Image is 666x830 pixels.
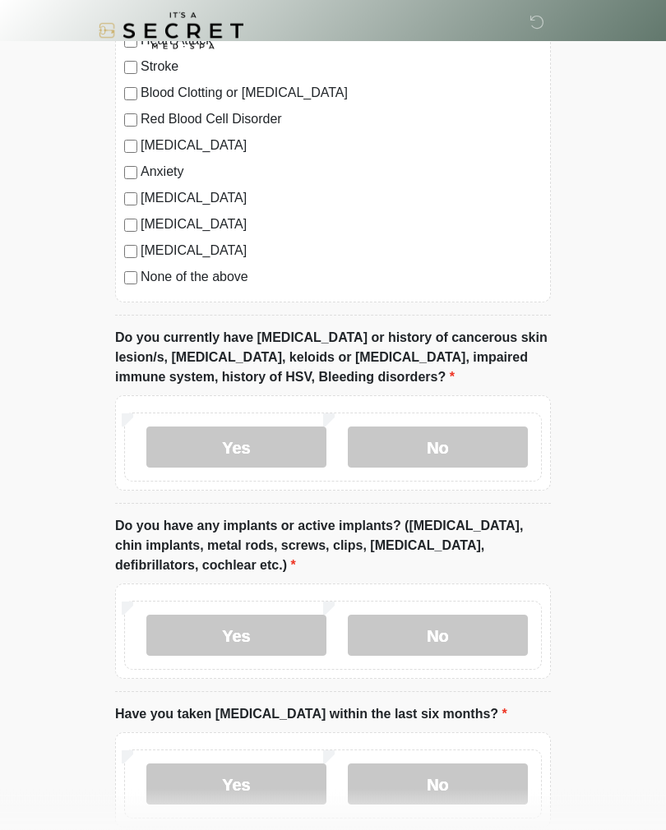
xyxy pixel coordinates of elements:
[124,62,137,75] input: Stroke
[141,163,542,182] label: Anxiety
[124,141,137,154] input: [MEDICAL_DATA]
[141,189,542,209] label: [MEDICAL_DATA]
[146,616,326,657] label: Yes
[141,242,542,261] label: [MEDICAL_DATA]
[146,764,326,805] label: Yes
[146,427,326,468] label: Yes
[141,268,542,288] label: None of the above
[115,517,551,576] label: Do you have any implants or active implants? ([MEDICAL_DATA], chin implants, metal rods, screws, ...
[99,12,243,49] img: It's A Secret Med Spa Logo
[348,764,528,805] label: No
[348,427,528,468] label: No
[124,193,137,206] input: [MEDICAL_DATA]
[124,88,137,101] input: Blood Clotting or [MEDICAL_DATA]
[124,272,137,285] input: None of the above
[141,84,542,104] label: Blood Clotting or [MEDICAL_DATA]
[115,329,551,388] label: Do you currently have [MEDICAL_DATA] or history of cancerous skin lesion/s, [MEDICAL_DATA], keloi...
[115,705,507,725] label: Have you taken [MEDICAL_DATA] within the last six months?
[124,219,137,233] input: [MEDICAL_DATA]
[124,246,137,259] input: [MEDICAL_DATA]
[141,58,542,77] label: Stroke
[141,215,542,235] label: [MEDICAL_DATA]
[141,136,542,156] label: [MEDICAL_DATA]
[141,110,542,130] label: Red Blood Cell Disorder
[124,114,137,127] input: Red Blood Cell Disorder
[124,167,137,180] input: Anxiety
[348,616,528,657] label: No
